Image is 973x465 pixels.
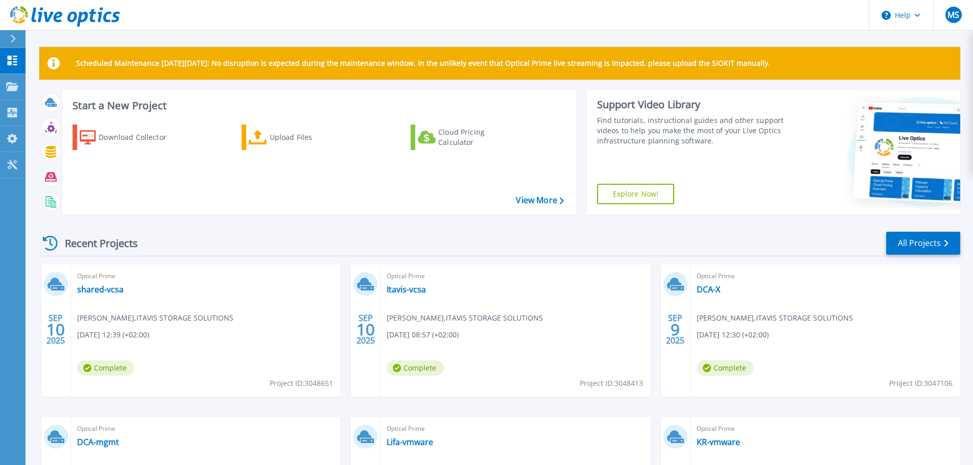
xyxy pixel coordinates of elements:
a: KR-vmware [697,437,740,447]
span: Project ID: 3047106 [889,378,953,389]
div: Find tutorials, instructional guides and other support videos to help you make the most of your L... [597,115,788,146]
span: Optical Prime [387,423,644,434]
span: 9 [671,325,680,334]
a: Cloud Pricing Calculator [411,125,525,150]
span: 10 [46,325,65,334]
span: [PERSON_NAME] , ITAVIS STORAGE SOLUTIONS [697,312,853,324]
span: MS [947,11,959,19]
div: SEP 2025 [356,311,375,348]
span: Project ID: 3048413 [580,378,643,389]
a: Itavis-vcsa [387,284,426,295]
a: Explore Now! [597,184,675,204]
span: [PERSON_NAME] , ITAVIS STORAGE SOLUTIONS [77,312,233,324]
div: Support Video Library [597,98,788,111]
a: shared-vcsa [77,284,124,295]
div: Upload Files [270,127,351,148]
span: [DATE] 12:30 (+02:00) [697,329,769,340]
a: View More [516,195,563,205]
span: Complete [387,360,444,376]
a: All Projects [886,232,960,255]
span: Optical Prime [387,271,644,282]
div: SEP 2025 [46,311,65,348]
div: Download Collector [99,127,180,148]
span: Optical Prime [697,423,954,434]
a: Download Collector [73,125,186,150]
span: Optical Prime [77,423,335,434]
span: [PERSON_NAME] , ITAVIS STORAGE SOLUTIONS [387,312,543,324]
span: [DATE] 12:39 (+02:00) [77,329,149,340]
div: Cloud Pricing Calculator [438,127,520,148]
span: 10 [357,325,375,334]
span: [DATE] 08:57 (+02:00) [387,329,459,340]
p: Scheduled Maintenance [DATE][DATE]: No disruption is expected during the maintenance window. In t... [76,59,770,67]
div: SEP 2025 [666,311,685,348]
a: DCA-mgmt [77,437,119,447]
span: Project ID: 3048651 [270,378,333,389]
span: Optical Prime [77,271,335,282]
a: Upload Files [242,125,355,150]
a: DCA-X [697,284,720,295]
span: Optical Prime [697,271,954,282]
h3: Start a New Project [73,100,563,111]
span: Complete [77,360,134,376]
div: Recent Projects [39,231,152,256]
a: Lifa-vmware [387,437,433,447]
span: Complete [697,360,754,376]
